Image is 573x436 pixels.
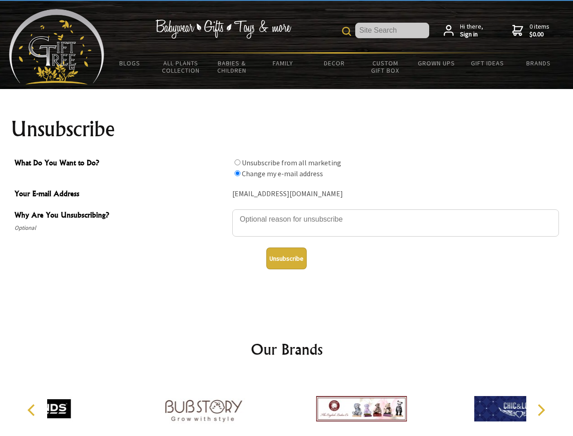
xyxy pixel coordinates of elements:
h1: Unsubscribe [11,118,563,140]
button: Previous [23,400,43,420]
input: Site Search [355,23,429,38]
a: Hi there,Sign in [444,23,483,39]
a: Family [258,54,309,73]
span: What Do You Want to Do? [15,157,228,170]
span: Hi there, [460,23,483,39]
input: What Do You Want to Do? [235,159,240,165]
span: Your E-mail Address [15,188,228,201]
h2: Our Brands [18,338,555,360]
label: Unsubscribe from all marketing [242,158,341,167]
span: Why Are You Unsubscribing? [15,209,228,223]
a: Grown Ups [411,54,462,73]
a: Babies & Children [206,54,258,80]
input: What Do You Want to Do? [235,170,240,176]
button: Next [531,400,551,420]
a: Brands [513,54,564,73]
span: Optional [15,223,228,233]
button: Unsubscribe [266,248,307,269]
a: Gift Ideas [462,54,513,73]
a: Custom Gift Box [360,54,411,80]
strong: Sign in [460,30,483,39]
img: product search [342,27,351,36]
a: All Plants Collection [156,54,207,80]
a: BLOGS [104,54,156,73]
div: [EMAIL_ADDRESS][DOMAIN_NAME] [232,187,559,201]
textarea: Why Are You Unsubscribing? [232,209,559,237]
label: Change my e-mail address [242,169,323,178]
a: 0 items$0.00 [512,23,549,39]
img: Babyware - Gifts - Toys and more... [9,9,104,84]
strong: $0.00 [529,30,549,39]
a: Decor [309,54,360,73]
img: Babywear - Gifts - Toys & more [155,20,291,39]
span: 0 items [529,22,549,39]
